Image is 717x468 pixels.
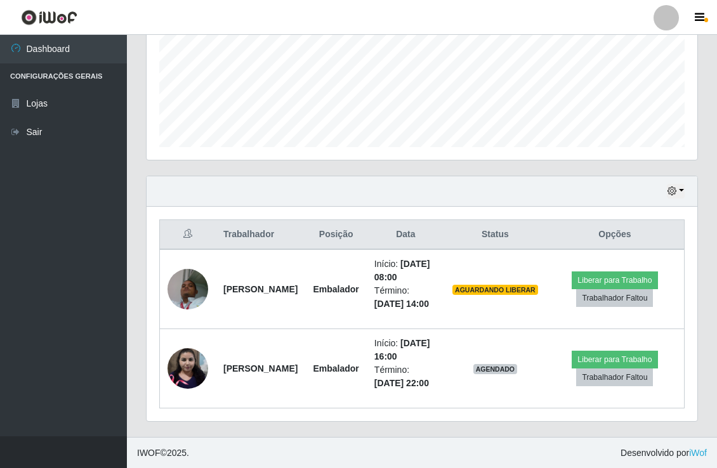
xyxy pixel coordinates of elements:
time: [DATE] 22:00 [374,378,429,388]
strong: Embalador [313,284,359,294]
time: [DATE] 14:00 [374,299,429,309]
time: [DATE] 16:00 [374,338,430,361]
li: Início: [374,257,437,284]
a: iWof [689,448,707,458]
th: Data [367,220,445,250]
span: © 2025 . [137,446,189,460]
time: [DATE] 08:00 [374,259,430,282]
button: Liberar para Trabalho [572,271,657,289]
strong: [PERSON_NAME] [223,363,298,374]
li: Término: [374,363,437,390]
strong: Embalador [313,363,359,374]
button: Liberar para Trabalho [572,351,657,368]
strong: [PERSON_NAME] [223,284,298,294]
img: 1725571179961.jpeg [168,348,208,389]
th: Trabalhador [216,220,305,250]
span: AGENDADO [473,364,518,374]
button: Trabalhador Faltou [576,289,653,307]
span: IWOF [137,448,161,458]
li: Término: [374,284,437,311]
img: CoreUI Logo [21,10,77,25]
th: Opções [546,220,685,250]
th: Posição [305,220,366,250]
span: Desenvolvido por [621,446,707,460]
li: Início: [374,337,437,363]
th: Status [445,220,546,250]
button: Trabalhador Faltou [576,368,653,386]
img: 1710168469297.jpeg [168,262,208,316]
span: AGUARDANDO LIBERAR [452,285,538,295]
